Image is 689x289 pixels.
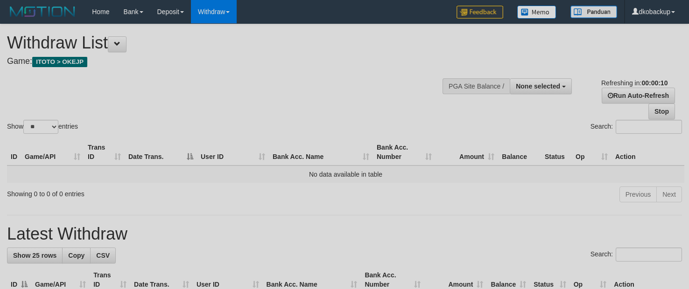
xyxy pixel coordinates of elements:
[21,139,84,165] th: Game/API: activate to sort column ascending
[68,252,84,259] span: Copy
[7,5,78,19] img: MOTION_logo.png
[62,248,91,263] a: Copy
[602,88,675,103] a: Run Auto-Refresh
[570,6,617,18] img: panduan.png
[443,78,510,94] div: PGA Site Balance /
[616,120,682,134] input: Search:
[7,34,450,52] h1: Withdraw List
[125,139,197,165] th: Date Trans.: activate to sort column descending
[7,120,78,134] label: Show entries
[517,6,556,19] img: Button%20Memo.svg
[457,6,503,19] img: Feedback.jpg
[601,79,668,87] span: Refreshing in:
[7,186,280,199] div: Showing 0 to 0 of 0 entries
[90,248,116,263] a: CSV
[7,139,21,165] th: ID
[23,120,58,134] select: Showentries
[641,79,668,87] strong: 00:00:10
[13,252,56,259] span: Show 25 rows
[656,186,682,202] a: Next
[619,186,657,202] a: Previous
[7,225,682,243] h1: Latest Withdraw
[32,57,87,67] span: ITOTO > OKEJP
[616,248,682,261] input: Search:
[648,103,675,119] a: Stop
[7,165,684,183] td: No data available in table
[498,139,541,165] th: Balance
[7,248,63,263] a: Show 25 rows
[96,252,110,259] span: CSV
[84,139,125,165] th: Trans ID: activate to sort column ascending
[591,248,682,261] label: Search:
[269,139,373,165] th: Bank Acc. Name: activate to sort column ascending
[510,78,572,94] button: None selected
[612,139,684,165] th: Action
[541,139,572,165] th: Status
[516,83,560,90] span: None selected
[436,139,498,165] th: Amount: activate to sort column ascending
[197,139,269,165] th: User ID: activate to sort column ascending
[572,139,612,165] th: Op: activate to sort column ascending
[591,120,682,134] label: Search:
[373,139,436,165] th: Bank Acc. Number: activate to sort column ascending
[7,57,450,66] h4: Game:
